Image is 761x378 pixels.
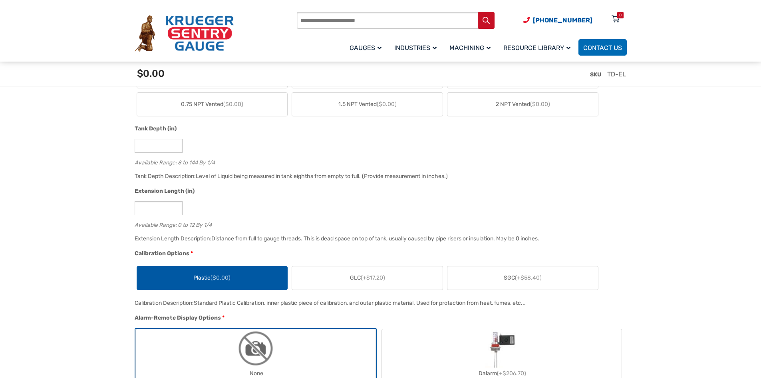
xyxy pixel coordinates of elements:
span: Tank Depth (in) [135,125,177,132]
div: Available Range: 8 to 144 By 1/4 [135,158,623,165]
a: Industries [389,38,445,57]
span: 1.5 NPT Vented [338,100,397,108]
span: SGC [504,274,542,282]
abbr: required [191,249,193,258]
a: Phone Number (920) 434-8860 [523,15,592,25]
span: Industries [394,44,437,52]
span: [PHONE_NUMBER] [533,16,592,24]
a: Gauges [345,38,389,57]
span: Alarm-Remote Display Options [135,314,221,321]
img: Krueger Sentry Gauge [135,15,234,52]
span: Extension Length Description: [135,235,211,242]
span: 0.75 NPT Vented [181,100,243,108]
abbr: required [222,314,225,322]
span: TD-EL [607,70,626,78]
span: Extension Length (in) [135,188,195,194]
span: ($0.00) [211,274,230,281]
span: Tank Depth Description: [135,173,196,180]
a: Contact Us [578,39,627,56]
span: (+$206.70) [497,370,526,377]
span: Plastic [193,274,230,282]
span: Calibration Description: [135,300,194,306]
a: Resource Library [499,38,578,57]
span: (+$58.40) [515,274,542,281]
div: Distance from full to gauge threads. This is dead space on top of tank, usually caused by pipe ri... [211,235,539,242]
span: ($0.00) [530,101,550,108]
div: Standard Plastic Calibration, inner plastic piece of calibration, and outer plastic material. Use... [194,300,526,306]
span: SKU [590,71,601,78]
a: Machining [445,38,499,57]
div: 0 [619,12,622,18]
span: 2 NPT Vented [496,100,550,108]
span: Resource Library [503,44,570,52]
span: Machining [449,44,491,52]
span: GLC [350,274,385,282]
span: Calibration Options [135,250,189,257]
span: ($0.00) [377,101,397,108]
span: (+$17.20) [361,274,385,281]
span: ($0.00) [223,101,243,108]
span: Contact Us [583,44,622,52]
div: Level of Liquid being measured in tank eighths from empty to full. (Provide measurement in inches.) [196,173,448,180]
div: Available Range: 0 to 12 By 1/4 [135,220,623,228]
span: Gauges [350,44,381,52]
